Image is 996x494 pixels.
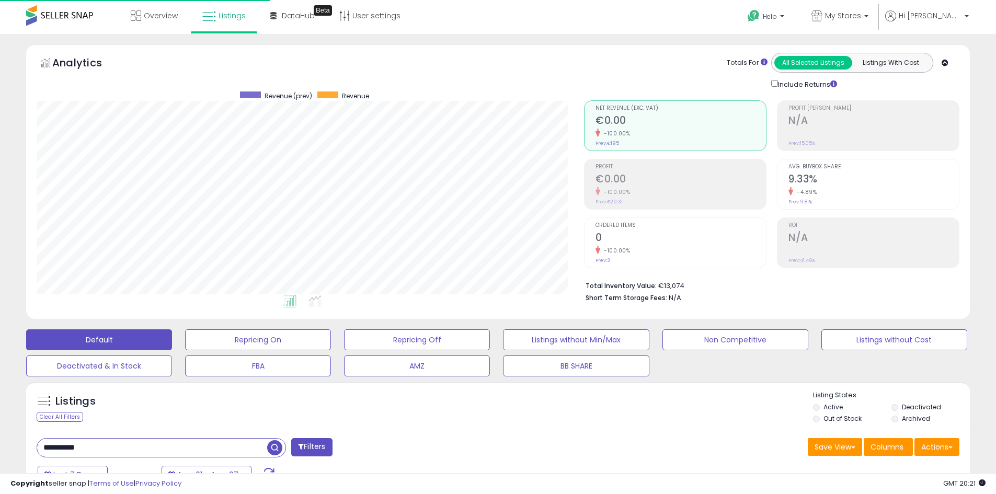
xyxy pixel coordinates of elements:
[596,173,766,187] h2: €0.00
[825,10,861,21] span: My Stores
[89,478,134,488] a: Terms of Use
[788,223,959,228] span: ROI
[600,188,630,196] small: -100.00%
[596,257,610,263] small: Prev: 3
[788,199,812,205] small: Prev: 9.81%
[135,478,181,488] a: Privacy Policy
[586,293,667,302] b: Short Term Storage Fees:
[596,232,766,246] h2: 0
[586,281,657,290] b: Total Inventory Value:
[788,257,815,263] small: Prev: 41.46%
[902,414,930,423] label: Archived
[793,188,817,196] small: -4.89%
[669,293,681,303] span: N/A
[291,438,332,456] button: Filters
[788,114,959,129] h2: N/A
[26,355,172,376] button: Deactivated & In Stock
[10,479,181,489] div: seller snap | |
[52,55,122,73] h5: Analytics
[586,279,952,291] li: €13,074
[774,56,852,70] button: All Selected Listings
[943,478,986,488] span: 2025-08-15 20:21 GMT
[899,10,961,21] span: Hi [PERSON_NAME]
[342,91,369,100] span: Revenue
[763,12,777,21] span: Help
[662,329,808,350] button: Non Competitive
[596,140,619,146] small: Prev: €195
[503,329,649,350] button: Listings without Min/Max
[219,10,246,21] span: Listings
[596,106,766,111] span: Net Revenue (Exc. VAT)
[596,114,766,129] h2: €0.00
[185,355,331,376] button: FBA
[788,106,959,111] span: Profit [PERSON_NAME]
[600,247,630,255] small: -100.00%
[55,394,96,409] h5: Listings
[10,478,49,488] strong: Copyright
[788,140,815,146] small: Prev: 15.05%
[763,78,850,90] div: Include Returns
[596,164,766,170] span: Profit
[185,329,331,350] button: Repricing On
[26,329,172,350] button: Default
[596,199,623,205] small: Prev: €29.31
[864,438,913,456] button: Columns
[314,5,332,16] div: Tooltip anchor
[727,58,768,68] div: Totals For
[788,232,959,246] h2: N/A
[902,403,941,411] label: Deactivated
[596,223,766,228] span: Ordered Items
[344,329,490,350] button: Repricing Off
[914,438,959,456] button: Actions
[747,9,760,22] i: Get Help
[344,355,490,376] button: AMZ
[823,403,843,411] label: Active
[788,173,959,187] h2: 9.33%
[871,442,903,452] span: Columns
[282,10,315,21] span: DataHub
[823,414,862,423] label: Out of Stock
[37,412,83,422] div: Clear All Filters
[739,2,795,34] a: Help
[885,10,969,34] a: Hi [PERSON_NAME]
[265,91,312,100] span: Revenue (prev)
[600,130,630,137] small: -100.00%
[852,56,930,70] button: Listings With Cost
[808,438,862,456] button: Save View
[788,164,959,170] span: Avg. Buybox Share
[821,329,967,350] button: Listings without Cost
[503,355,649,376] button: BB SHARE
[144,10,178,21] span: Overview
[813,390,970,400] p: Listing States:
